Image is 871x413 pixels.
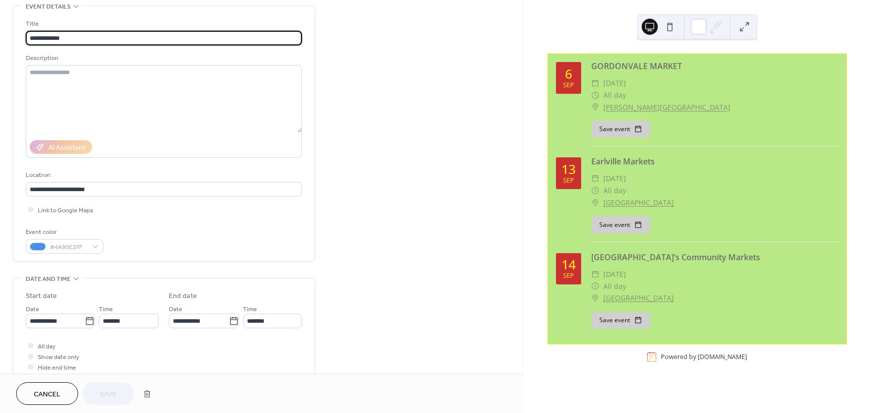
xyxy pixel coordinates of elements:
[26,304,39,315] span: Date
[16,382,78,405] button: Cancel
[26,291,57,302] div: Start date
[591,155,838,167] div: Earlville Markets
[591,185,599,197] div: ​
[50,242,87,253] span: #4A90E2FF
[591,89,599,101] div: ​
[603,101,730,113] a: [PERSON_NAME][GEOGRAPHIC_DATA]
[26,2,71,12] span: Event details
[591,77,599,89] div: ​
[26,53,300,64] div: Description
[591,172,599,185] div: ​
[698,352,747,361] a: [DOMAIN_NAME]
[38,363,76,373] span: Hide end time
[169,304,182,315] span: Date
[591,268,599,280] div: ​
[603,172,626,185] span: [DATE]
[562,163,576,175] div: 13
[591,197,599,209] div: ​
[26,227,101,238] div: Event color
[169,291,197,302] div: End date
[26,19,300,29] div: Title
[563,178,574,184] div: Sep
[562,258,576,271] div: 14
[591,216,650,233] button: Save event
[661,352,747,361] div: Powered by
[563,82,574,89] div: Sep
[591,101,599,113] div: ​
[603,280,626,292] span: All day
[591,251,838,263] div: [GEOGRAPHIC_DATA]’s Community Markets
[565,68,572,80] div: 6
[26,170,300,181] div: Location
[603,185,626,197] span: All day
[603,268,626,280] span: [DATE]
[563,273,574,279] div: Sep
[603,292,674,304] a: [GEOGRAPHIC_DATA]
[99,304,113,315] span: Time
[591,60,838,72] div: GORDONVALE MARKET
[38,341,55,352] span: All day
[603,77,626,89] span: [DATE]
[603,197,674,209] a: [GEOGRAPHIC_DATA]
[38,205,93,216] span: Link to Google Maps
[243,304,257,315] span: Time
[591,280,599,292] div: ​
[603,89,626,101] span: All day
[591,292,599,304] div: ​
[591,312,650,329] button: Save event
[34,389,60,400] span: Cancel
[38,352,79,363] span: Show date only
[591,121,650,138] button: Save event
[26,274,71,284] span: Date and time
